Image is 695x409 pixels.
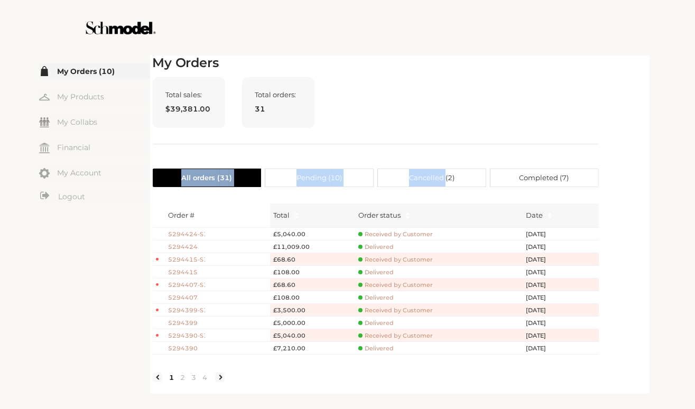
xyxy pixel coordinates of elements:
[409,169,455,187] span: Cancelled ( 2 )
[215,373,225,382] li: Next Page
[270,278,355,291] td: £68.60
[39,114,150,129] a: My Collabs
[166,373,178,382] a: 1
[39,89,150,104] a: My Products
[270,240,355,253] td: £11,009.00
[169,243,206,252] span: 5294424
[169,306,206,315] span: 5294399-S1
[526,255,558,264] span: [DATE]
[178,373,189,382] a: 2
[358,230,433,238] span: Received by Customer
[358,319,394,327] span: Delivered
[547,215,553,220] span: caret-down
[270,266,355,278] td: £108.00
[405,211,411,217] span: caret-up
[39,190,150,203] a: Logout
[255,90,301,99] span: Total orders:
[270,228,355,240] td: £5,040.00
[526,281,558,290] span: [DATE]
[294,211,300,217] span: caret-up
[169,255,206,264] span: 5294415-S1
[358,332,433,340] span: Received by Customer
[526,331,558,340] span: [DATE]
[169,293,206,302] span: 5294407
[358,256,433,264] span: Received by Customer
[39,168,50,179] img: my-account.svg
[165,203,271,228] th: Order #
[520,169,569,187] span: Completed ( 7 )
[358,268,394,276] span: Delivered
[153,55,599,71] h2: My Orders
[39,66,50,77] img: my-order.svg
[189,373,200,382] a: 3
[166,103,212,115] span: $39,381.00
[405,215,411,220] span: caret-down
[270,253,355,266] td: £68.60
[39,63,150,205] div: Menu
[358,281,433,289] span: Received by Customer
[358,243,394,251] span: Delivered
[526,344,558,353] span: [DATE]
[255,103,301,115] span: 31
[169,319,206,328] span: 5294399
[270,317,355,329] td: £5,000.00
[526,210,543,220] span: Date
[39,92,50,103] img: my-hanger.svg
[294,215,300,220] span: caret-down
[526,319,558,328] span: [DATE]
[358,294,394,302] span: Delivered
[526,293,558,302] span: [DATE]
[296,169,342,187] span: Pending ( 10 )
[270,329,355,342] td: £5,040.00
[153,373,162,382] li: Previous Page
[39,63,150,79] a: My Orders (10)
[358,210,401,220] div: Order status
[39,117,50,127] img: my-friends.svg
[39,143,50,153] img: my-financial.svg
[358,345,394,352] span: Delivered
[200,373,211,382] a: 4
[270,291,355,304] td: £108.00
[526,230,558,239] span: [DATE]
[169,268,206,277] span: 5294415
[270,342,355,355] td: £7,210.00
[169,344,206,353] span: 5294390
[169,281,206,290] span: 5294407-S1
[526,243,558,252] span: [DATE]
[169,230,206,239] span: 5294424-S1
[273,210,290,220] span: Total
[39,165,150,180] a: My Account
[358,306,433,314] span: Received by Customer
[166,90,212,99] span: Total sales:
[169,331,206,340] span: 5294390-S1
[526,268,558,277] span: [DATE]
[39,140,150,155] a: Financial
[270,304,355,317] td: £3,500.00
[181,169,232,187] span: All orders ( 31 )
[526,306,558,315] span: [DATE]
[547,211,553,217] span: caret-up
